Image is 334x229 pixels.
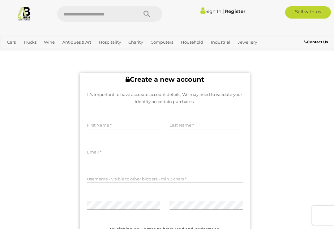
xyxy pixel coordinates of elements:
[126,37,145,47] a: Charity
[126,76,204,83] b: Create a new account
[44,47,93,58] a: [GEOGRAPHIC_DATA]
[21,37,39,47] a: Trucks
[5,47,21,58] a: Office
[5,37,18,47] a: Cars
[131,6,162,22] button: Search
[222,8,224,15] span: |
[148,37,176,47] a: Computers
[96,37,123,47] a: Hospitality
[208,37,233,47] a: Industrial
[285,6,331,19] a: Sell with us
[41,37,57,47] a: Wine
[24,47,42,58] a: Sports
[225,8,245,14] a: Register
[17,6,31,21] img: Allbids.com.au
[304,40,328,44] b: Contact Us
[178,37,206,47] a: Household
[304,39,329,45] a: Contact Us
[60,37,94,47] a: Antiques & Art
[87,91,243,106] p: It's important to have accurate account details, We may need to validate your identity on certain...
[235,37,259,47] a: Jewellery
[200,8,221,14] a: Sign In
